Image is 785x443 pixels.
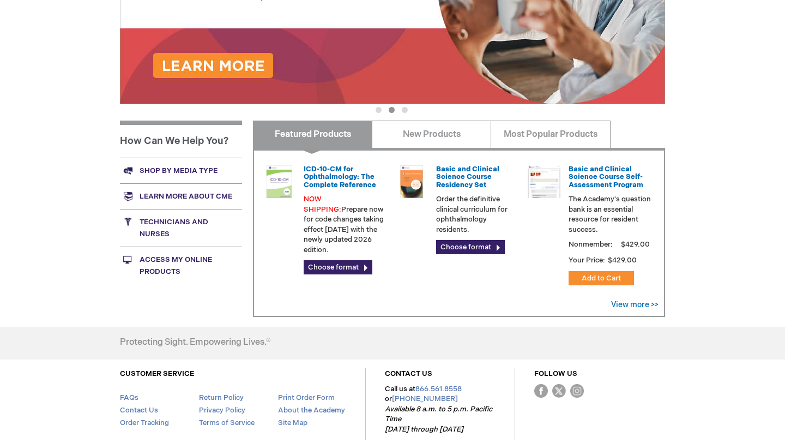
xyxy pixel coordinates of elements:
span: $429.00 [607,256,638,265]
a: Most Popular Products [491,121,610,148]
a: FAQs [120,393,138,402]
a: 866.561.8558 [415,385,462,393]
img: Facebook [534,384,548,398]
a: Order Tracking [120,418,169,427]
a: Site Map [278,418,307,427]
a: Basic and Clinical Science Course Self-Assessment Program [569,165,643,189]
h4: Protecting Sight. Empowering Lives.® [120,338,270,348]
img: bcscself_20.jpg [528,165,560,198]
a: New Products [372,121,491,148]
strong: Nonmember: [569,238,613,252]
a: Technicians and nurses [120,209,242,247]
a: View more >> [611,300,659,309]
a: Choose format [304,260,372,274]
a: FOLLOW US [534,369,577,378]
button: 2 of 3 [389,107,395,113]
a: Learn more about CME [120,183,242,209]
p: Call us at or [385,384,496,435]
button: 1 of 3 [376,107,382,113]
a: Privacy Policy [199,406,245,415]
img: Twitter [552,384,566,398]
p: The Academy's question bank is an essential resource for resident success. [569,194,651,235]
strong: Your Price: [569,256,605,265]
a: ICD-10-CM for Ophthalmology: The Complete Reference [304,165,376,189]
em: Available 8 a.m. to 5 p.m. Pacific Time [DATE] through [DATE] [385,405,492,434]
span: $429.00 [619,240,651,249]
a: [PHONE_NUMBER] [392,394,458,403]
a: Contact Us [120,406,158,415]
a: About the Academy [278,406,345,415]
a: Featured Products [253,121,372,148]
a: CUSTOMER SERVICE [120,369,194,378]
img: instagram [570,384,584,398]
button: Add to Cart [569,271,634,285]
a: Terms of Service [199,418,255,427]
a: CONTACT US [385,369,432,378]
h1: How Can We Help You? [120,121,242,158]
a: Basic and Clinical Science Course Residency Set [436,165,499,189]
span: Add to Cart [582,274,621,283]
font: NOW SHIPPING: [304,195,341,214]
p: Order the definitive clinical curriculum for ophthalmology residents. [436,194,519,235]
img: 02850963u_47.png [395,165,428,198]
a: Return Policy [199,393,244,402]
button: 3 of 3 [402,107,408,113]
a: Access My Online Products [120,247,242,284]
p: Prepare now for code changes taking effect [DATE] with the newly updated 2026 edition. [304,194,387,255]
a: Print Order Form [278,393,335,402]
a: Shop by media type [120,158,242,183]
img: 0120008u_42.png [263,165,295,198]
a: Choose format [436,240,505,254]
